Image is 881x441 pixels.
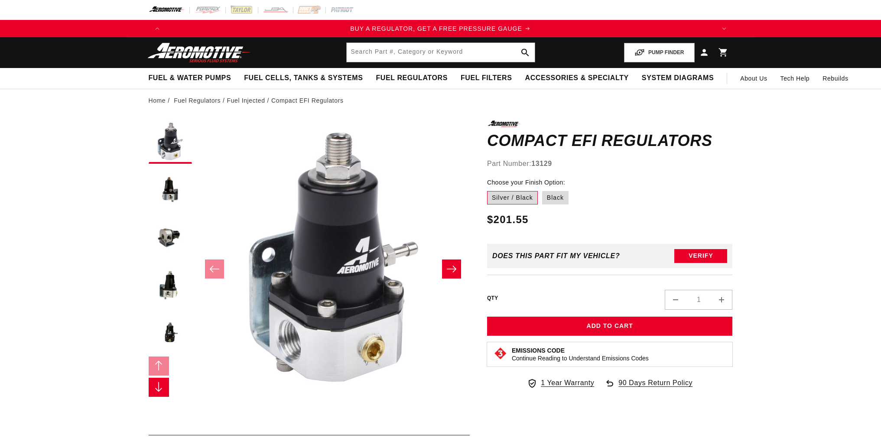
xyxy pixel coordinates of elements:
[487,178,566,187] legend: Choose your Finish Option:
[624,43,694,62] button: PUMP FINDER
[149,120,192,164] button: Load image 1 in gallery view
[166,24,715,33] div: 1 of 4
[516,43,535,62] button: search button
[715,20,733,37] button: Translation missing: en.sections.announcements.next_announcement
[774,68,816,89] summary: Tech Help
[149,96,166,105] a: Home
[642,74,714,83] span: System Diagrams
[512,354,649,362] p: Continue Reading to Understand Emissions Codes
[127,20,754,37] slideshow-component: Translation missing: en.sections.announcements.announcement_bar
[271,96,343,105] li: Compact EFI Regulators
[376,74,447,83] span: Fuel Regulators
[149,20,166,37] button: Translation missing: en.sections.announcements.previous_announcement
[149,378,169,397] button: Slide right
[527,377,594,389] a: 1 Year Warranty
[492,252,620,260] div: Does This part fit My vehicle?
[740,75,767,82] span: About Us
[149,74,231,83] span: Fuel & Water Pumps
[166,24,715,33] a: BUY A REGULATOR, GET A FREE PRESSURE GAUGE
[149,357,169,376] button: Slide left
[205,259,224,279] button: Slide left
[512,347,565,354] strong: Emissions Code
[149,120,470,417] media-gallery: Gallery Viewer
[487,212,529,227] span: $201.55
[149,311,192,354] button: Load image 5 in gallery view
[227,96,271,105] li: Fuel Injected
[816,68,855,89] summary: Rebuilds
[454,68,519,88] summary: Fuel Filters
[369,68,454,88] summary: Fuel Regulators
[780,74,810,83] span: Tech Help
[734,68,774,89] a: About Us
[487,158,733,169] div: Part Number:
[494,347,507,360] img: Emissions code
[350,25,522,32] span: BUY A REGULATOR, GET A FREE PRESSURE GAUGE
[237,68,369,88] summary: Fuel Cells, Tanks & Systems
[145,42,254,63] img: Aeromotive
[635,68,720,88] summary: System Diagrams
[461,74,512,83] span: Fuel Filters
[512,347,649,362] button: Emissions CodeContinue Reading to Understand Emissions Codes
[605,377,692,397] a: 90 Days Return Policy
[142,68,238,88] summary: Fuel & Water Pumps
[149,168,192,211] button: Load image 2 in gallery view
[149,96,733,105] nav: breadcrumbs
[519,68,635,88] summary: Accessories & Specialty
[541,377,594,389] span: 1 Year Warranty
[822,74,848,83] span: Rebuilds
[149,216,192,259] button: Load image 3 in gallery view
[618,377,692,397] span: 90 Days Return Policy
[487,134,733,148] h1: Compact EFI Regulators
[542,191,569,205] label: Black
[674,249,727,263] button: Verify
[166,24,715,33] div: Announcement
[487,317,733,336] button: Add to Cart
[244,74,363,83] span: Fuel Cells, Tanks & Systems
[149,263,192,307] button: Load image 4 in gallery view
[487,295,498,302] label: QTY
[174,96,227,105] li: Fuel Regulators
[525,74,629,83] span: Accessories & Specialty
[531,160,552,167] strong: 13129
[347,43,535,62] input: Search by Part Number, Category or Keyword
[442,259,461,279] button: Slide right
[487,191,538,205] label: Silver / Black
